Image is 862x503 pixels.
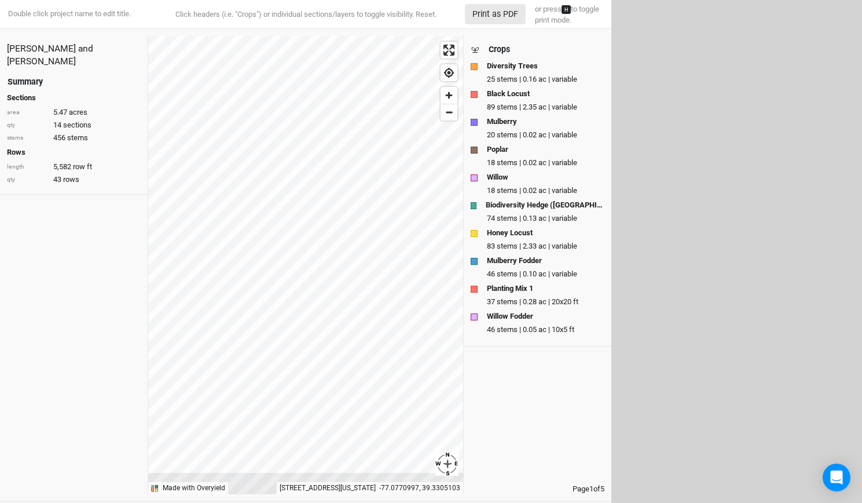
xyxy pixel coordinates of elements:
strong: Black Locust [487,89,530,99]
h4: Rows [7,148,141,157]
div: 25 stems | 0.16 ac | variable [487,74,604,85]
span: stems [67,133,88,143]
button: Zoom in [441,87,457,104]
div: length [7,163,47,172]
div: 5.47 [7,107,141,118]
h4: Sections [7,93,141,103]
strong: Willow [487,172,508,183]
div: Diana and John Waring [7,43,141,68]
div: 18 stems | 0.02 ac | variable [487,185,604,196]
button: Find my location [441,64,457,81]
strong: Willow Fodder [487,311,533,322]
strong: Mulberry [487,116,517,127]
strong: Poplar [487,144,508,155]
canvas: Map [148,36,463,494]
span: rows [63,174,79,185]
div: Open Intercom Messenger [823,464,850,491]
div: 37 stems | 0.28 ac | 20x20 ft [487,297,604,307]
div: [STREET_ADDRESS][US_STATE] -77.0770997, 39.3305103 [277,482,463,494]
strong: Mulberry Fodder [487,256,542,266]
button: Print as PDF [465,4,526,24]
button: Reset. [416,9,436,20]
div: 456 [7,133,141,143]
div: Page 1 of 5 [464,484,611,494]
button: Enter fullscreen [441,42,457,59]
div: 20 stems | 0.02 ac | variable [487,130,604,140]
div: stems [7,134,47,143]
div: 46 stems | 0.10 ac | variable [487,269,604,279]
button: Zoom out [441,104,457,121]
div: 74 stems | 0.13 ac | variable [487,213,604,224]
kbd: H [562,5,571,14]
div: 14 [7,120,141,130]
strong: Biodiversity Hedge ([GEOGRAPHIC_DATA]) [486,200,604,210]
div: 83 stems | 2.33 ac | variable [487,241,604,251]
div: Summary [8,76,43,88]
div: 18 stems | 0.02 ac | variable [487,158,604,168]
span: acres [69,107,87,118]
div: 46 stems | 0.05 ac | 10x5 ft [487,325,604,335]
div: Made with Overyield [163,483,225,493]
span: row ft [73,162,92,172]
div: 5,582 [7,162,141,172]
div: Crops [489,43,510,56]
div: area [7,108,47,117]
div: Click headers (i.e. "Crops") or individual sections/layers to toggle visibility. [152,9,459,20]
div: 89 stems | 2.35 ac | variable [487,102,604,112]
div: qty [7,121,47,130]
div: qty [7,176,47,184]
strong: Honey Locust [487,228,533,238]
strong: Planting Mix 1 [487,283,533,294]
div: 43 [7,174,141,185]
strong: Diversity Trees [487,61,538,71]
span: sections [63,120,91,130]
div: Double click project name to edit title. [6,9,131,19]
